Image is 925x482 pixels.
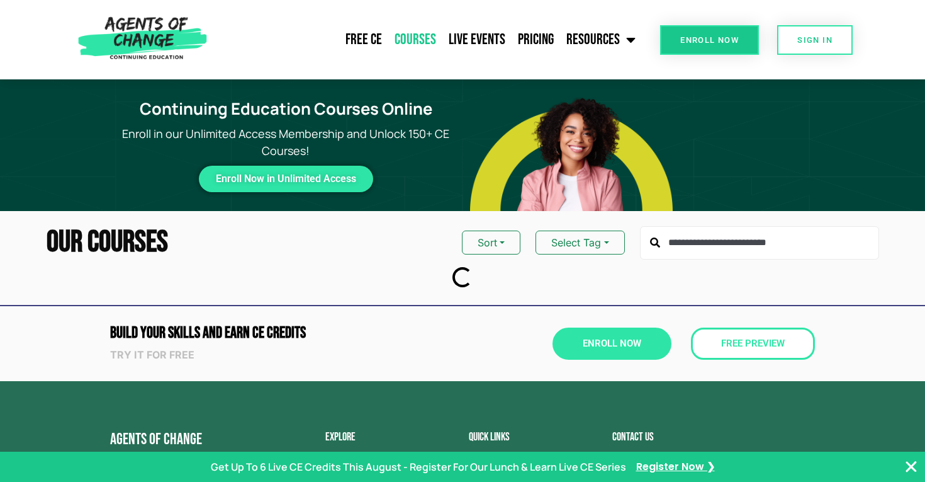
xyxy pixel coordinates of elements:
[325,432,456,443] h2: Explore
[213,24,642,55] nav: Menu
[110,348,194,361] strong: Try it for free
[721,339,785,348] span: Free Preview
[388,24,442,55] a: Courses
[117,100,455,119] h1: Continuing Education Courses Online
[636,460,715,474] a: Register Now ❯
[469,432,600,443] h2: Quick Links
[777,25,853,55] a: SIGN IN
[612,432,815,443] h2: Contact us
[339,24,388,55] a: Free CE
[211,459,626,474] p: Get Up To 6 Live CE Credits This August - Register For Our Lunch & Learn Live CE Series
[462,231,520,255] button: Sort
[691,328,815,360] a: Free Preview
[442,24,512,55] a: Live Events
[680,36,739,44] span: Enroll Now
[797,36,832,44] span: SIGN IN
[216,176,356,182] span: Enroll Now in Unlimited Access
[904,459,919,474] button: Close Banner
[109,125,462,159] p: Enroll in our Unlimited Access Membership and Unlock 150+ CE Courses!
[583,339,641,348] span: Enroll Now
[47,227,168,258] h2: Our Courses
[512,24,560,55] a: Pricing
[110,432,262,447] h4: Agents of Change
[660,25,759,55] a: Enroll Now
[552,328,671,360] a: Enroll Now
[199,166,373,192] a: Enroll Now in Unlimited Access
[560,24,642,55] a: Resources
[535,231,624,255] button: Select Tag
[110,325,456,341] h2: Build Your Skills and Earn CE CREDITS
